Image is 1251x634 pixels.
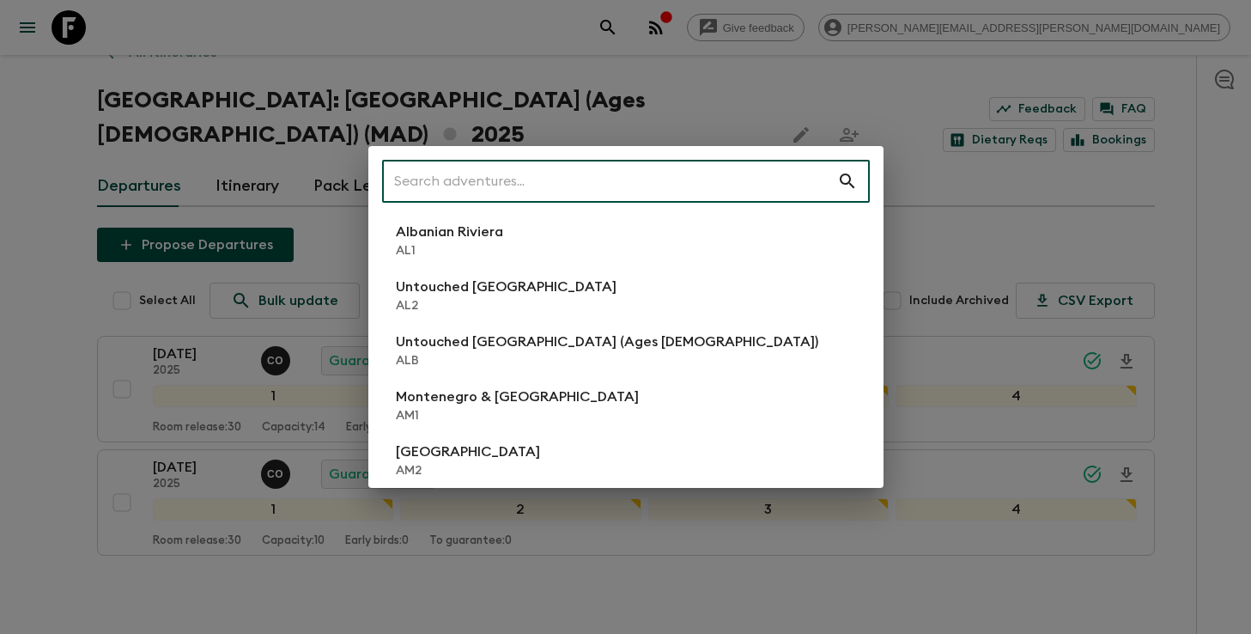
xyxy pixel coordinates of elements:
input: Search adventures... [382,157,837,205]
p: AL1 [396,242,503,259]
p: Untouched [GEOGRAPHIC_DATA] (Ages [DEMOGRAPHIC_DATA]) [396,332,818,352]
p: Albanian Riviera [396,222,503,242]
p: Untouched [GEOGRAPHIC_DATA] [396,277,616,297]
p: Montenegro & [GEOGRAPHIC_DATA] [396,387,639,407]
p: AM1 [396,407,639,424]
p: AM2 [396,462,540,479]
p: AL2 [396,297,616,314]
p: ALB [396,352,818,369]
p: [GEOGRAPHIC_DATA] [396,442,540,462]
